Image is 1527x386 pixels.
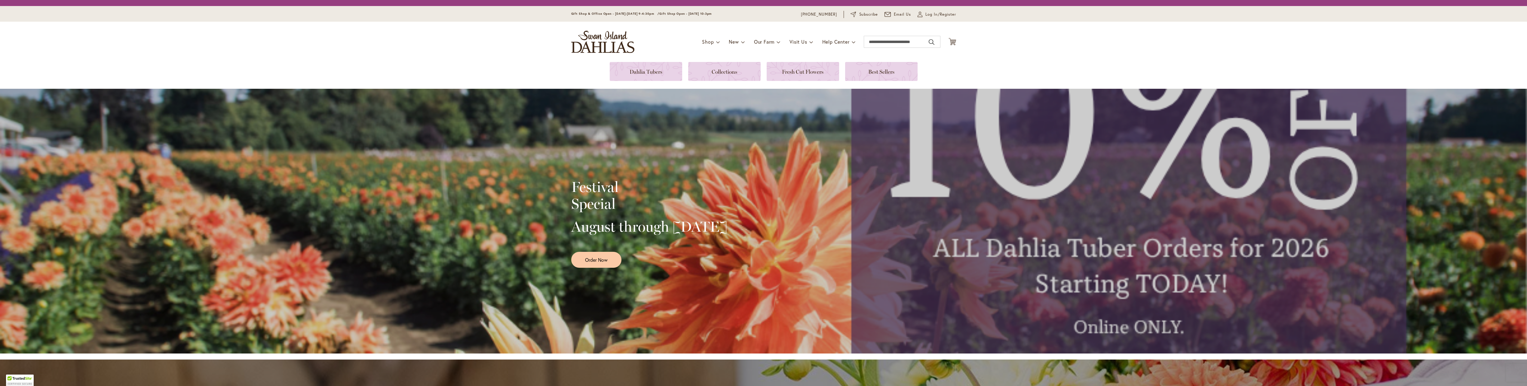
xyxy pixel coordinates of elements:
a: [PHONE_NUMBER] [801,11,837,17]
span: Visit Us [790,39,807,45]
h2: Festival Special [571,178,727,212]
a: Order Now [571,252,621,268]
div: TrustedSite Certified [6,375,34,386]
a: Subscribe [851,11,878,17]
span: Email Us [894,11,911,17]
span: Order Now [585,256,608,263]
span: Shop [702,39,714,45]
a: Log In/Register [918,11,956,17]
span: Subscribe [859,11,878,17]
span: Help Center [822,39,850,45]
a: store logo [571,31,634,53]
span: New [729,39,739,45]
button: Search [929,37,934,47]
h2: August through [DATE] [571,218,727,235]
span: Gift Shop & Office Open - [DATE]-[DATE] 9-4:30pm / [571,12,660,16]
span: Our Farm [754,39,774,45]
span: Gift Shop Open - [DATE] 10-3pm [659,12,712,16]
a: Email Us [885,11,911,17]
span: Log In/Register [925,11,956,17]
